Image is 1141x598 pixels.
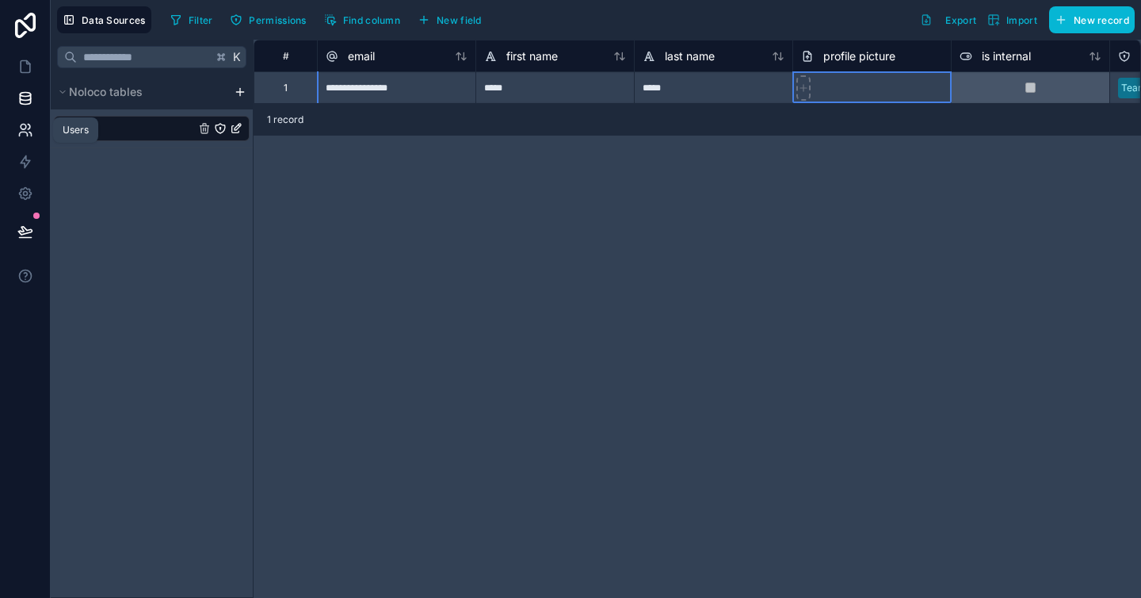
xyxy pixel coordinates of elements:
[945,14,976,26] span: Export
[82,14,146,26] span: Data Sources
[319,8,406,32] button: Find column
[63,124,89,136] div: Users
[1006,14,1037,26] span: Import
[982,48,1031,64] span: is internal
[224,8,311,32] button: Permissions
[506,48,558,64] span: first name
[914,6,982,33] button: Export
[412,8,487,32] button: New field
[57,6,151,33] button: Data Sources
[1074,14,1129,26] span: New record
[665,48,715,64] span: last name
[224,8,318,32] a: Permissions
[982,6,1043,33] button: Import
[1049,6,1135,33] button: New record
[266,50,305,62] div: #
[249,14,306,26] span: Permissions
[437,14,482,26] span: New field
[189,14,213,26] span: Filter
[343,14,400,26] span: Find column
[231,52,242,63] span: K
[267,113,303,126] span: 1 record
[164,8,219,32] button: Filter
[823,48,895,64] span: profile picture
[1043,6,1135,33] a: New record
[284,82,288,94] div: 1
[348,48,375,64] span: email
